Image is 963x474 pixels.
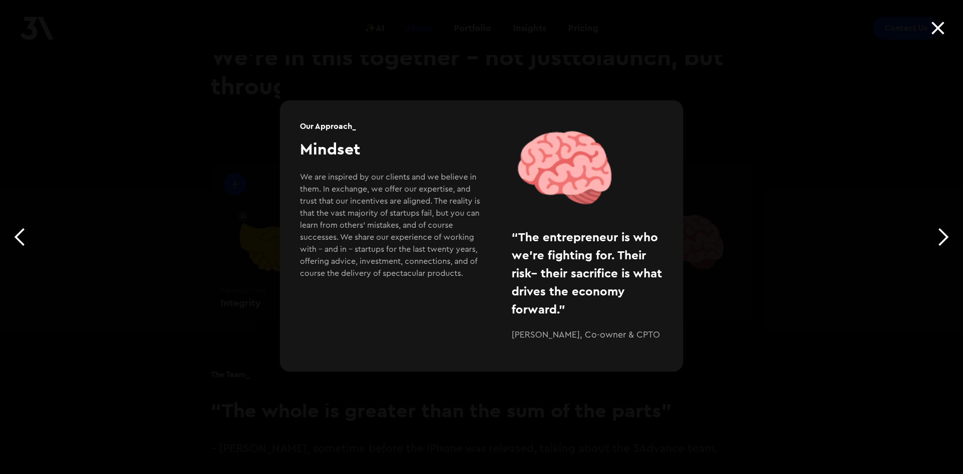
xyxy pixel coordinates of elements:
div: Show slide 2 of 4 [473,384,490,400]
div: “The entrepreneur is who we’re fighting for. Their risk– their sacrifice is what drives the econo... [512,228,663,319]
div: We are inspired by our clients and we believe in them. In exchange, we offer our expertise, and t... [300,161,481,289]
div: carousel [280,70,683,404]
div: 🧠 [512,120,663,228]
div: Show slide 1 of 4 [449,384,465,400]
h2: Our Approach_ [300,120,481,132]
div: Mindset [300,137,481,161]
div: 4 of 4 [280,70,683,372]
div: Show slide 3 of 4 [498,384,514,400]
div: [PERSON_NAME], Co-owner & CPTO [512,319,663,352]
